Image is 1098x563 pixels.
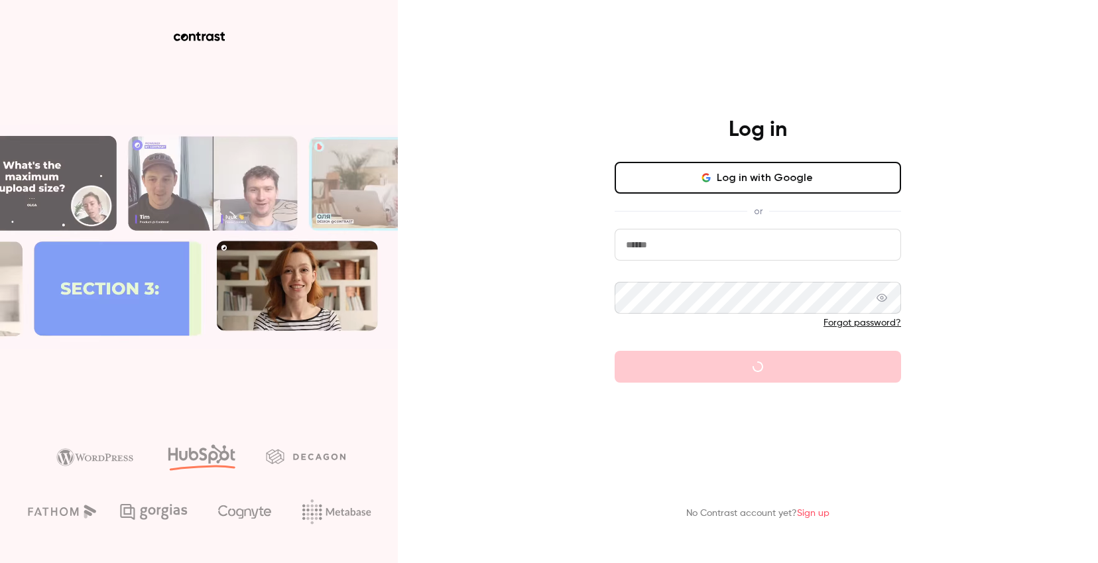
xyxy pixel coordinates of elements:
[729,117,787,143] h4: Log in
[823,318,901,328] a: Forgot password?
[797,509,829,518] a: Sign up
[747,204,769,218] span: or
[686,507,829,521] p: No Contrast account yet?
[615,162,901,194] button: Log in with Google
[266,449,345,464] img: decagon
